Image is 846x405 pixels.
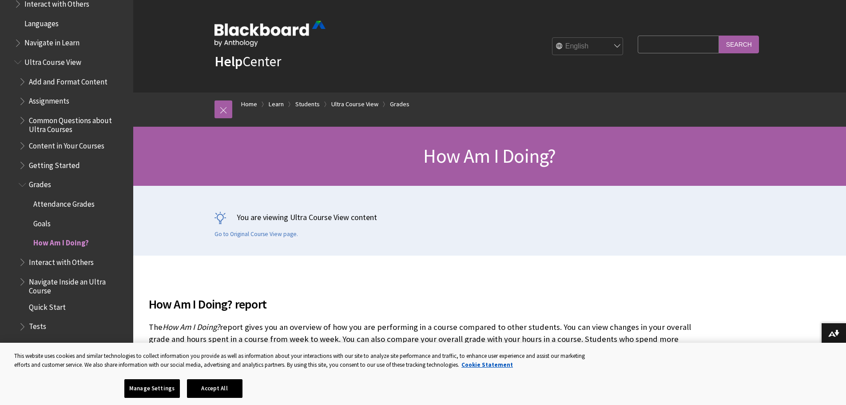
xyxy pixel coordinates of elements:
span: Content in Your Courses [29,138,104,150]
a: Go to Original Course View page. [214,230,298,238]
span: Watch Videos [29,338,71,350]
span: Attendance Grades [33,196,95,209]
span: Quick Start [29,300,66,312]
span: Ultra Course View [24,55,81,67]
span: Interact with Others [29,255,94,267]
select: Site Language Selector [552,38,624,56]
a: Grades [390,99,409,110]
span: Getting Started [29,158,80,170]
a: More information about your privacy, opens in a new tab [461,361,513,369]
a: HelpCenter [214,52,281,70]
span: Common Questions about Ultra Courses [29,113,127,134]
div: This website uses cookies and similar technologies to collect information you provide as well as ... [14,352,592,369]
span: How Am I Doing? report [149,295,699,313]
p: You are viewing Ultra Course View content [214,212,765,223]
input: Search [719,36,759,53]
span: Navigate in Learn [24,36,79,48]
span: Languages [24,16,59,28]
span: How Am I Doing? [163,322,220,332]
span: Navigate Inside an Ultra Course [29,274,127,295]
a: Home [241,99,257,110]
a: Students [295,99,320,110]
span: How Am I Doing? [423,144,556,168]
button: Manage Settings [124,379,180,398]
a: Learn [269,99,284,110]
img: Blackboard by Anthology [214,21,326,47]
span: Grades [29,177,51,189]
span: How Am I Doing? [33,236,89,248]
a: Ultra Course View [331,99,378,110]
span: Tests [29,319,46,331]
span: Assignments [29,94,69,106]
span: Add and Format Content [29,74,107,86]
p: The report gives you an overview of how you are performing in a course compared to other students... [149,321,699,368]
button: Accept All [187,379,242,398]
span: Goals [33,216,51,228]
strong: Help [214,52,242,70]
